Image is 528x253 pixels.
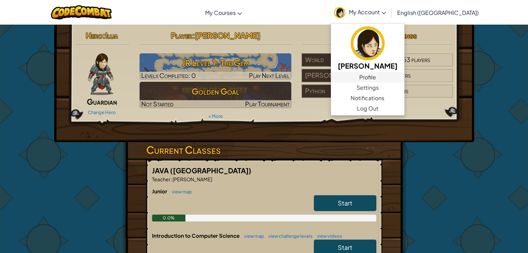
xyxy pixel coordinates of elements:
span: My Account [349,8,386,16]
span: : [170,176,172,182]
a: [PERSON_NAME]126players [302,76,453,84]
a: view videos [313,233,342,239]
span: Illia [105,30,118,40]
span: Player [170,30,192,40]
a: Golden GoalNot StartedPlay Tournament [140,82,291,108]
a: Python84players [302,91,453,99]
span: ([GEOGRAPHIC_DATA]) [170,166,251,175]
span: Teacher [152,176,170,182]
span: Start [338,243,352,251]
a: + More [208,113,223,119]
a: My Account [330,1,389,23]
a: My Courses [202,3,245,22]
a: Change Hero [88,110,116,115]
span: : [102,30,105,40]
span: My Courses [205,9,236,16]
h3: Golden Goal [140,84,291,99]
a: view map [168,189,192,194]
span: Play Next Level [249,71,290,79]
img: guardian-pose.png [88,53,113,95]
h5: [PERSON_NAME] [338,60,397,71]
a: English ([GEOGRAPHIC_DATA]) [394,3,482,22]
a: view challenge levels [265,233,313,239]
span: players [411,55,430,63]
a: Profile [331,72,404,82]
span: Guardian [87,97,117,106]
span: [PERSON_NAME] [194,30,260,40]
span: Junior [152,188,168,194]
span: Not Started [141,100,174,108]
img: avatar [351,26,385,60]
img: Golden Goal [140,82,291,108]
span: Play Tournament [245,100,290,108]
a: World7,922,553players [302,60,453,68]
span: Start [338,199,352,207]
span: : [192,30,194,40]
a: Notifications [331,93,404,103]
div: Python [302,85,377,98]
span: Hero [86,30,102,40]
a: Log Out [331,103,404,114]
span: AI League Team Rankings [338,30,417,40]
span: English ([GEOGRAPHIC_DATA]) [397,9,479,16]
h3: Current Classes [146,142,382,158]
div: [PERSON_NAME] [302,69,377,82]
div: World [302,53,377,67]
img: CodeCombat logo [51,5,112,19]
img: avatar [334,7,345,18]
span: JAVA [152,166,170,175]
a: [PERSON_NAME] [331,25,404,72]
span: Levels Completed: 0 [141,71,196,79]
span: Introduction to Computer Science [152,232,241,239]
img: JR Level 1: The Gem [140,53,291,80]
div: 0.0% [152,215,186,221]
span: Notifications [351,94,384,102]
a: view map [241,233,264,239]
h3: JR Level 1: The Gem [140,55,291,71]
a: Play Next Level [140,53,291,80]
span: [PERSON_NAME] [172,176,212,182]
a: Settings [331,82,404,93]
